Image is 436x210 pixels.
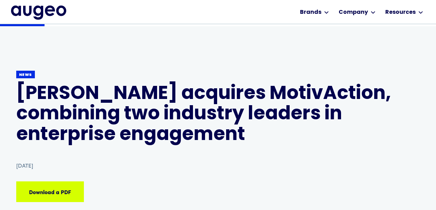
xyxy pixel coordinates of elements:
[11,6,66,19] a: home
[16,181,84,202] a: Download a PDF
[16,84,420,146] h1: [PERSON_NAME] acquires MotivAction, combining two industry leaders in enterprise engagement
[385,8,416,17] div: Resources
[300,8,321,17] div: Brands
[16,162,33,170] div: [DATE]
[19,72,32,78] div: News
[11,6,66,19] img: Augeo's full logo in midnight blue.
[339,8,368,17] div: Company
